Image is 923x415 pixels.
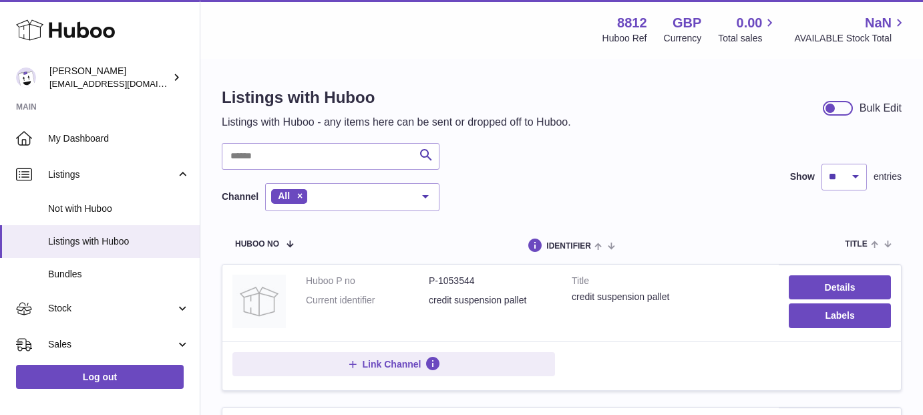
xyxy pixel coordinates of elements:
[48,168,176,181] span: Listings
[874,170,902,183] span: entries
[794,32,907,45] span: AVAILABLE Stock Total
[572,291,769,303] div: credit suspension pallet
[306,275,429,287] dt: Huboo P no
[48,235,190,248] span: Listings with Huboo
[48,132,190,145] span: My Dashboard
[48,302,176,315] span: Stock
[737,14,763,32] span: 0.00
[306,294,429,307] dt: Current identifier
[794,14,907,45] a: NaN AVAILABLE Stock Total
[789,275,891,299] a: Details
[222,190,258,203] label: Channel
[48,202,190,215] span: Not with Huboo
[790,170,815,183] label: Show
[48,268,190,281] span: Bundles
[222,87,571,108] h1: Listings with Huboo
[602,32,647,45] div: Huboo Ref
[16,365,184,389] a: Log out
[49,78,196,89] span: [EMAIL_ADDRESS][DOMAIN_NAME]
[429,294,552,307] dd: credit suspension pallet
[789,303,891,327] button: Labels
[49,65,170,90] div: [PERSON_NAME]
[860,101,902,116] div: Bulk Edit
[16,67,36,88] img: internalAdmin-8812@internal.huboo.com
[664,32,702,45] div: Currency
[235,240,279,249] span: Huboo no
[673,14,701,32] strong: GBP
[718,14,777,45] a: 0.00 Total sales
[429,275,552,287] dd: P-1053544
[222,115,571,130] p: Listings with Huboo - any items here can be sent or dropped off to Huboo.
[48,338,176,351] span: Sales
[278,190,290,201] span: All
[845,240,867,249] span: title
[232,352,555,376] button: Link Channel
[363,358,421,370] span: Link Channel
[617,14,647,32] strong: 8812
[718,32,777,45] span: Total sales
[232,275,286,328] img: credit suspension pallet
[865,14,892,32] span: NaN
[572,275,769,291] strong: Title
[546,242,591,251] span: identifier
